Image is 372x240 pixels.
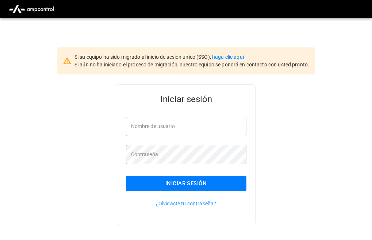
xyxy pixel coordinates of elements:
span: Si su equipo ha sido migrado al inicio de sesión único (SSO), [74,54,212,60]
a: haga clic aquí [212,54,244,60]
p: ¿Olvidaste tu contraseña? [126,200,246,207]
span: Si aún no ha iniciado el proceso de migración, nuestro equipo se pondrá en contacto con usted pro... [74,62,309,67]
button: Iniciar sesión [126,176,246,191]
img: ampcontrol.io logo [6,2,57,16]
h5: Iniciar sesión [126,93,246,105]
